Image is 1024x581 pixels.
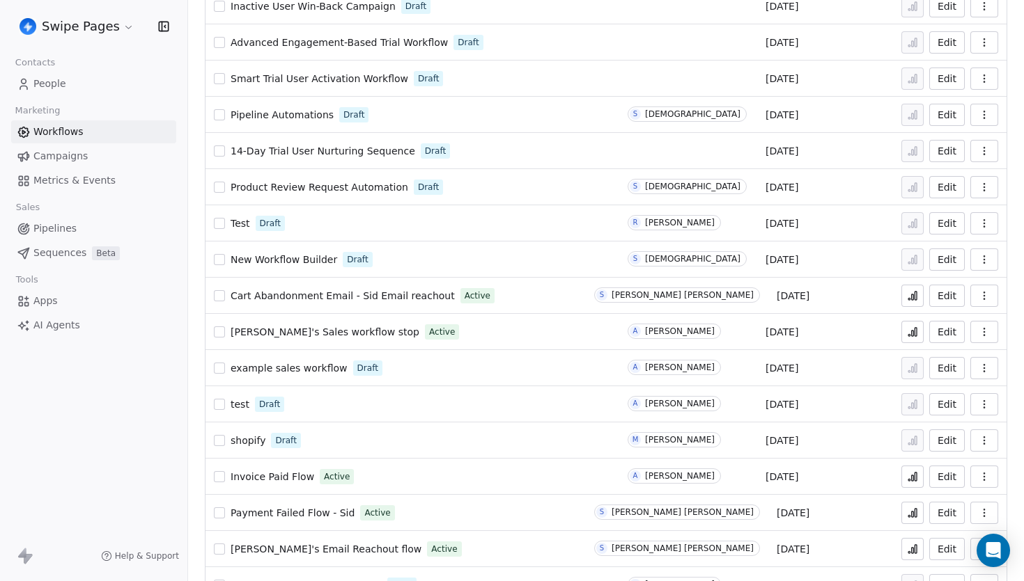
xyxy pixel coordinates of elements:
[645,363,715,372] div: [PERSON_NAME]
[766,397,798,411] span: [DATE]
[231,180,408,194] a: Product Review Request Automation
[231,253,337,266] a: New Workflow Builder
[612,507,754,517] div: [PERSON_NAME] [PERSON_NAME]
[115,550,179,562] span: Help & Support
[633,326,638,337] div: A
[633,109,637,120] div: S
[33,246,86,260] span: Sequences
[645,254,740,264] div: [DEMOGRAPHIC_DATA]
[231,435,265,446] span: shopify
[645,471,715,481] div: [PERSON_NAME]
[633,398,638,409] div: A
[11,169,176,192] a: Metrics & Events
[231,542,421,556] a: [PERSON_NAME]'s Email Reachout flow
[645,399,715,408] div: [PERSON_NAME]
[766,144,798,158] span: [DATE]
[33,125,84,139] span: Workflows
[766,361,798,375] span: [DATE]
[231,73,408,84] span: Smart Trial User Activation Workflow
[11,217,176,240] a: Pipelines
[777,289,809,303] span: [DATE]
[11,241,176,264] a: SequencesBeta
[645,326,715,336] div: [PERSON_NAME]
[42,17,120,35] span: Swipe Pages
[929,67,965,90] button: Edit
[101,550,179,562] a: Help & Support
[92,246,120,260] span: Beta
[231,35,448,49] a: Advanced Engagement-Based Trial Workflow
[458,36,479,49] span: Draft
[929,248,965,271] button: Edit
[10,269,44,290] span: Tools
[275,434,296,447] span: Draft
[929,212,965,234] button: Edit
[17,15,137,38] button: Swipe Pages
[929,140,965,162] button: Edit
[425,145,446,157] span: Draft
[929,538,965,560] button: Edit
[231,363,348,374] span: example sales workflow
[11,289,176,312] a: Apps
[343,109,364,121] span: Draft
[231,470,314,484] a: Invoice Paid Flow
[633,362,638,373] div: A
[600,507,604,518] div: S
[929,502,965,524] button: Edit
[231,471,314,482] span: Invoice Paid Flow
[929,357,965,379] button: Edit
[633,217,638,228] div: R
[929,429,965,452] button: Edit
[777,542,809,556] span: [DATE]
[231,399,249,410] span: test
[231,108,334,122] a: Pipeline Automations
[766,253,798,266] span: [DATE]
[766,180,798,194] span: [DATE]
[766,325,798,339] span: [DATE]
[231,361,348,375] a: example sales workflow
[633,181,637,192] div: S
[612,290,754,300] div: [PERSON_NAME] [PERSON_NAME]
[20,18,36,35] img: user_01J93QE9VH11XXZQZDP4TWZEES.jpg
[231,326,419,337] span: [PERSON_NAME]'s Sales workflow stop
[231,289,455,303] a: Cart Abandonment Email - Sid Email reachout
[600,543,604,554] div: S
[929,31,965,54] button: Edit
[33,149,88,164] span: Campaigns
[929,104,965,126] button: Edit
[9,52,61,73] span: Contacts
[231,507,355,518] span: Payment Failed Flow - Sid
[766,216,798,230] span: [DATE]
[231,397,249,411] a: test
[231,543,421,555] span: [PERSON_NAME]'s Email Reachout flow
[11,314,176,337] a: AI Agents
[929,321,965,343] button: Edit
[600,289,604,301] div: S
[977,534,1010,567] div: Open Intercom Messenger
[231,216,250,230] a: Test
[431,543,457,555] span: Active
[33,221,77,236] span: Pipelines
[10,197,46,218] span: Sales
[766,72,798,86] span: [DATE]
[465,289,490,302] span: Active
[429,326,455,338] span: Active
[612,543,754,553] div: [PERSON_NAME] [PERSON_NAME]
[645,218,715,228] div: [PERSON_NAME]
[231,144,415,158] a: 14-Day Trial User Nurturing Sequence
[633,470,638,481] div: A
[231,290,455,301] span: Cart Abandonment Email - Sid Email reachout
[766,35,798,49] span: [DATE]
[357,362,378,374] span: Draft
[33,173,116,188] span: Metrics & Events
[418,72,439,85] span: Draft
[766,108,798,122] span: [DATE]
[929,465,965,488] button: Edit
[324,470,350,483] span: Active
